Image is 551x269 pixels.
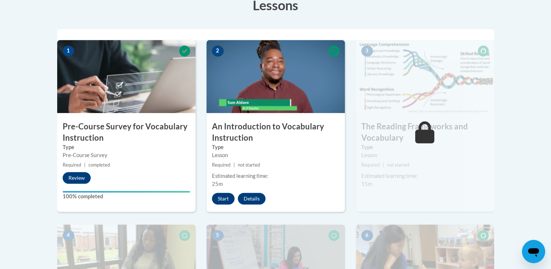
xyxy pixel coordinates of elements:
span: not started [387,162,409,168]
button: Details [238,193,265,204]
button: Review [63,172,91,184]
span: 1 [63,46,74,56]
img: Course Image [206,40,345,113]
label: Type [361,143,489,151]
label: Type [212,143,339,151]
span: Required [212,162,231,168]
iframe: Button to launch messaging window [522,240,545,263]
span: completed [88,162,110,168]
button: Start [212,193,235,204]
span: | [233,162,235,168]
label: 100% completed [63,192,190,200]
span: Required [361,162,380,168]
span: 15m [361,181,372,187]
h3: The Reading Frameworks and Vocabulary [356,121,494,144]
span: | [84,162,86,168]
span: 2 [212,46,224,56]
div: Your progress [63,191,190,192]
span: Required [63,162,81,168]
span: | [383,162,384,168]
span: 25m [212,181,223,187]
label: Type [63,143,190,151]
img: Course Image [57,40,196,113]
h3: Pre-Course Survey for Vocabulary Instruction [57,121,196,144]
div: Pre-Course Survey [63,151,190,159]
span: 4 [63,230,74,241]
span: 5 [212,230,224,241]
h3: An Introduction to Vocabulary Instruction [206,121,345,144]
span: not started [238,162,260,168]
div: Estimated learning time: [361,172,489,180]
div: Estimated learning time: [212,172,339,180]
span: 3 [361,46,373,56]
span: 6 [361,230,373,241]
div: Lesson [212,151,339,159]
div: Lesson [361,151,489,159]
img: Course Image [356,40,494,113]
